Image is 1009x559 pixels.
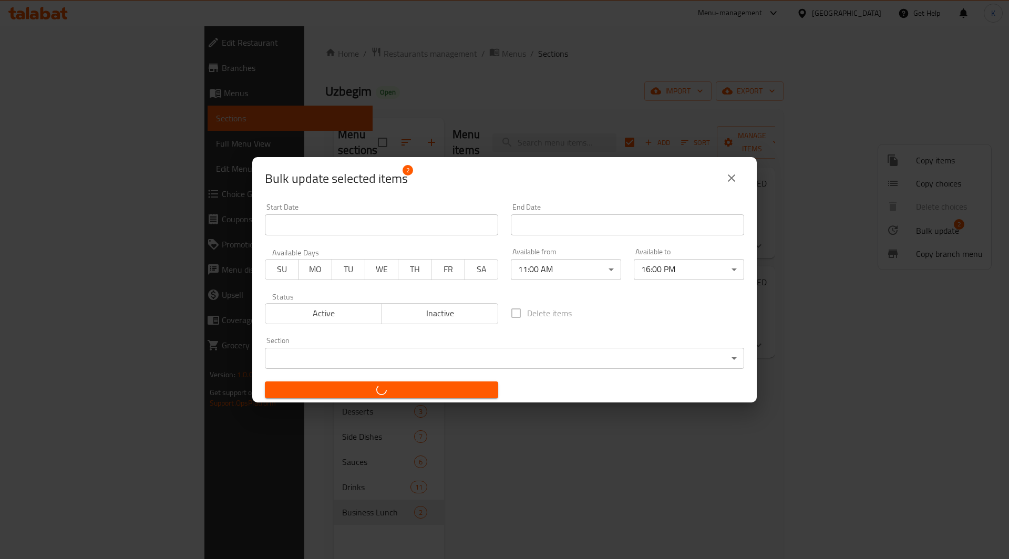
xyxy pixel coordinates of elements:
[270,262,294,277] span: SU
[436,262,460,277] span: FR
[634,259,744,280] div: 16:00 PM
[336,262,361,277] span: TU
[469,262,494,277] span: SA
[265,303,382,324] button: Active
[465,259,498,280] button: SA
[431,259,465,280] button: FR
[511,259,621,280] div: 11:00 AM
[382,303,499,324] button: Inactive
[332,259,365,280] button: TU
[303,262,327,277] span: MO
[403,165,413,175] span: 2
[265,170,408,187] span: Selected items count
[719,165,744,191] button: close
[527,307,572,319] span: Delete items
[386,306,495,321] span: Inactive
[365,259,398,280] button: WE
[270,306,378,321] span: Active
[398,259,431,280] button: TH
[265,259,298,280] button: SU
[265,348,744,369] div: ​
[403,262,427,277] span: TH
[298,259,332,280] button: MO
[369,262,394,277] span: WE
